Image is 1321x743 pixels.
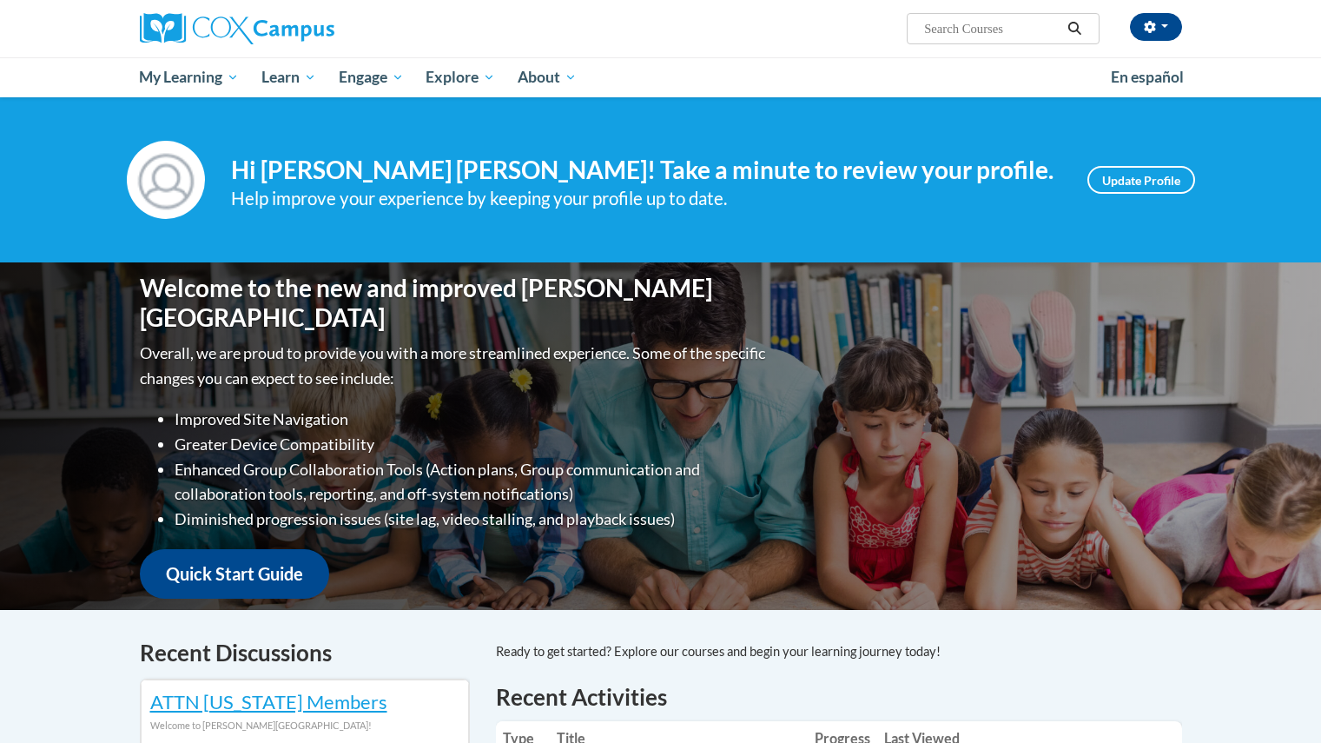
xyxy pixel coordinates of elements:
[140,13,470,44] a: Cox Campus
[506,57,588,97] a: About
[150,716,459,735] div: Welcome to [PERSON_NAME][GEOGRAPHIC_DATA]!
[339,67,404,88] span: Engage
[140,636,470,670] h4: Recent Discussions
[175,507,769,532] li: Diminished progression issues (site lag, video stalling, and playback issues)
[129,57,251,97] a: My Learning
[140,13,334,44] img: Cox Campus
[1130,13,1182,41] button: Account Settings
[1100,59,1195,96] a: En español
[150,690,387,713] a: ATTN [US_STATE] Members
[175,457,769,507] li: Enhanced Group Collaboration Tools (Action plans, Group communication and collaboration tools, re...
[261,67,316,88] span: Learn
[250,57,327,97] a: Learn
[140,341,769,391] p: Overall, we are proud to provide you with a more streamlined experience. Some of the specific cha...
[175,407,769,432] li: Improved Site Navigation
[140,274,769,332] h1: Welcome to the new and improved [PERSON_NAME][GEOGRAPHIC_DATA]
[414,57,506,97] a: Explore
[1111,68,1184,86] span: En español
[1087,166,1195,194] a: Update Profile
[518,67,577,88] span: About
[231,156,1061,185] h4: Hi [PERSON_NAME] [PERSON_NAME]! Take a minute to review your profile.
[139,67,239,88] span: My Learning
[175,432,769,457] li: Greater Device Compatibility
[426,67,495,88] span: Explore
[922,18,1061,39] input: Search Courses
[140,549,329,599] a: Quick Start Guide
[1061,18,1087,39] button: Search
[327,57,415,97] a: Engage
[127,141,205,219] img: Profile Image
[231,184,1061,213] div: Help improve your experience by keeping your profile up to date.
[114,57,1208,97] div: Main menu
[496,681,1182,713] h1: Recent Activities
